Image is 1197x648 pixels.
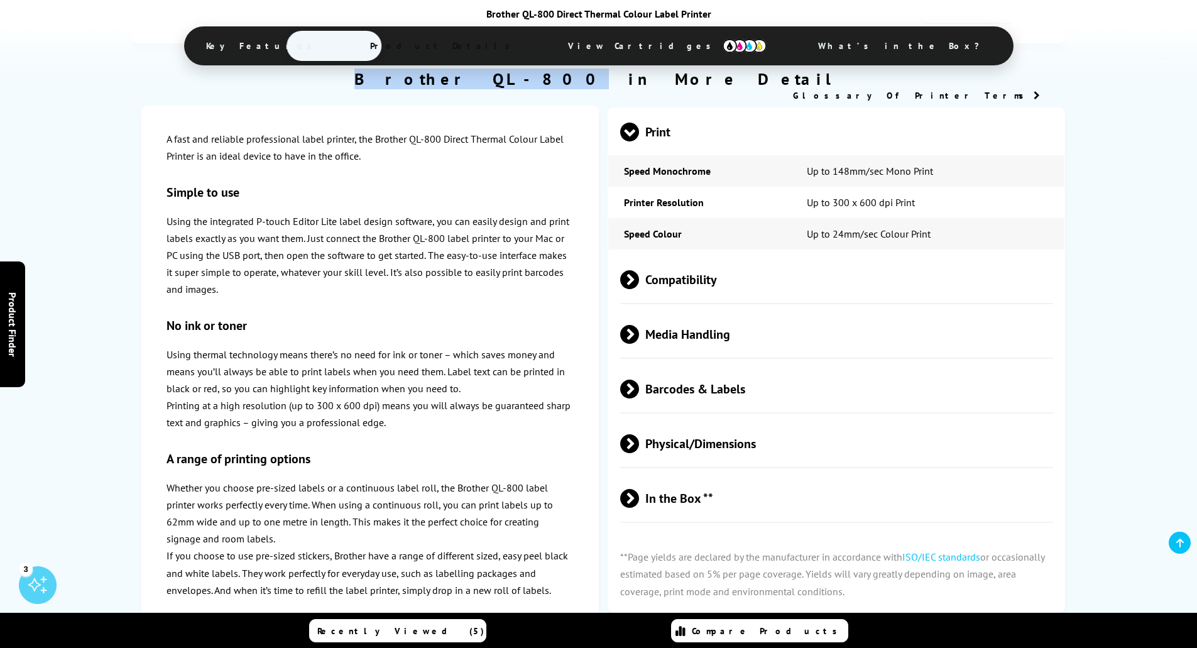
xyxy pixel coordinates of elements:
span: View Cartridges [549,30,785,62]
td: Up to 148mm/sec Mono Print [791,155,1065,187]
h3: No ink or toner [167,317,574,334]
span: Product Details [351,31,535,61]
p: Whether you choose pre-sized labels or a continuous label roll, the Brother QL-800 label printer ... [167,480,574,548]
td: Printer Resolution [608,187,790,218]
p: Printing at a high resolution (up to 300 x 600 dpi) means you will always be guaranteed sharp tex... [167,397,574,431]
a: ISO/IEC standards [902,551,980,563]
span: Product Finder [6,292,19,356]
a: Recently Viewed (5) [309,619,486,642]
img: cmyk-icon.svg [723,39,767,53]
span: Recently Viewed (5) [317,625,484,637]
a: Compare Products [671,619,848,642]
span: Barcodes & Labels [620,365,1054,412]
td: Up to 300 x 600 dpi Print [791,187,1065,218]
p: Using the integrated P-touch Editor Lite label design software, you can easily design and print l... [167,213,574,299]
h3: A range of printing options [167,451,574,467]
p: A fast and reliable professional label printer, the Brother QL-800 Direct Thermal Colour Label Pr... [167,131,574,165]
h3: Simple to use [167,184,574,200]
td: Speed Colour [608,218,790,250]
span: Physical/Dimensions [620,420,1054,467]
h2: Brother QL-800 in More Detail [132,69,1066,89]
span: Compatibility [620,256,1054,303]
a: Glossary Of Printer Terms [793,90,1040,101]
span: Compare Products [692,625,844,637]
p: **Page yields are declared by the manufacturer in accordance with or occasionally estimated based... [608,536,1065,613]
p: Using thermal technology means there’s no need for ink or toner – which saves money and means you... [167,346,574,398]
span: What’s in the Box? [799,31,1010,61]
p: If you choose to use pre-sized stickers, Brother have a range of different sized, easy peel black... [167,547,574,599]
td: Up to 24mm/sec Colour Print [791,218,1065,250]
span: Print [620,108,1054,155]
div: 3 [19,562,33,576]
span: Media Handling [620,310,1054,358]
div: Brother QL-800 Direct Thermal Colour Label Printer [159,8,1039,20]
span: Key Features [187,31,337,61]
span: In the Box ** [620,475,1054,522]
td: Speed Monochrome [608,155,790,187]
